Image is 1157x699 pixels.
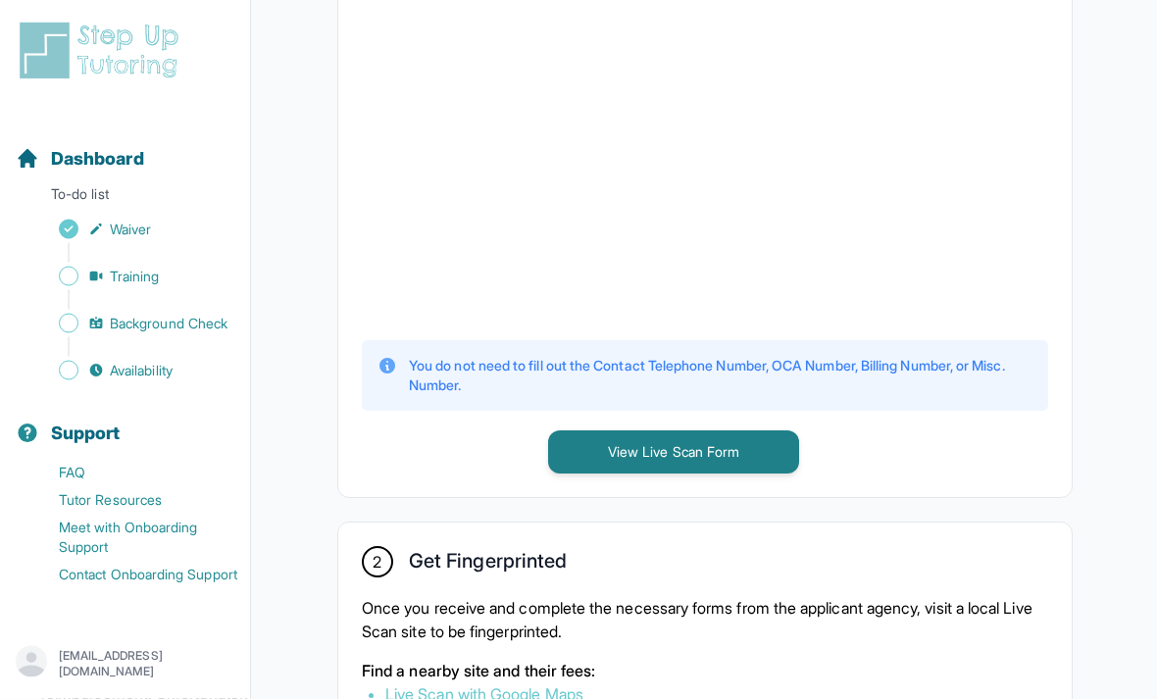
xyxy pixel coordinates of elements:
[8,114,242,180] button: Dashboard
[8,388,242,455] button: Support
[51,145,144,173] span: Dashboard
[548,431,799,474] button: View Live Scan Form
[16,20,190,82] img: logo
[373,551,381,574] span: 2
[110,267,160,286] span: Training
[16,263,250,290] a: Training
[16,357,250,384] a: Availability
[362,597,1048,644] p: Once you receive and complete the necessary forms from the applicant agency, visit a local Live S...
[16,216,250,243] a: Waiver
[110,314,227,333] span: Background Check
[16,486,250,514] a: Tutor Resources
[16,310,250,337] a: Background Check
[16,145,144,173] a: Dashboard
[16,646,234,681] button: [EMAIL_ADDRESS][DOMAIN_NAME]
[8,184,242,212] p: To-do list
[16,561,250,588] a: Contact Onboarding Support
[362,660,1048,683] p: Find a nearby site and their fees:
[51,420,121,447] span: Support
[409,550,567,581] h2: Get Fingerprinted
[409,357,1032,396] p: You do not need to fill out the Contact Telephone Number, OCA Number, Billing Number, or Misc. Nu...
[59,648,234,679] p: [EMAIL_ADDRESS][DOMAIN_NAME]
[16,514,250,561] a: Meet with Onboarding Support
[110,361,173,380] span: Availability
[548,442,799,462] a: View Live Scan Form
[16,459,250,486] a: FAQ
[110,220,151,239] span: Waiver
